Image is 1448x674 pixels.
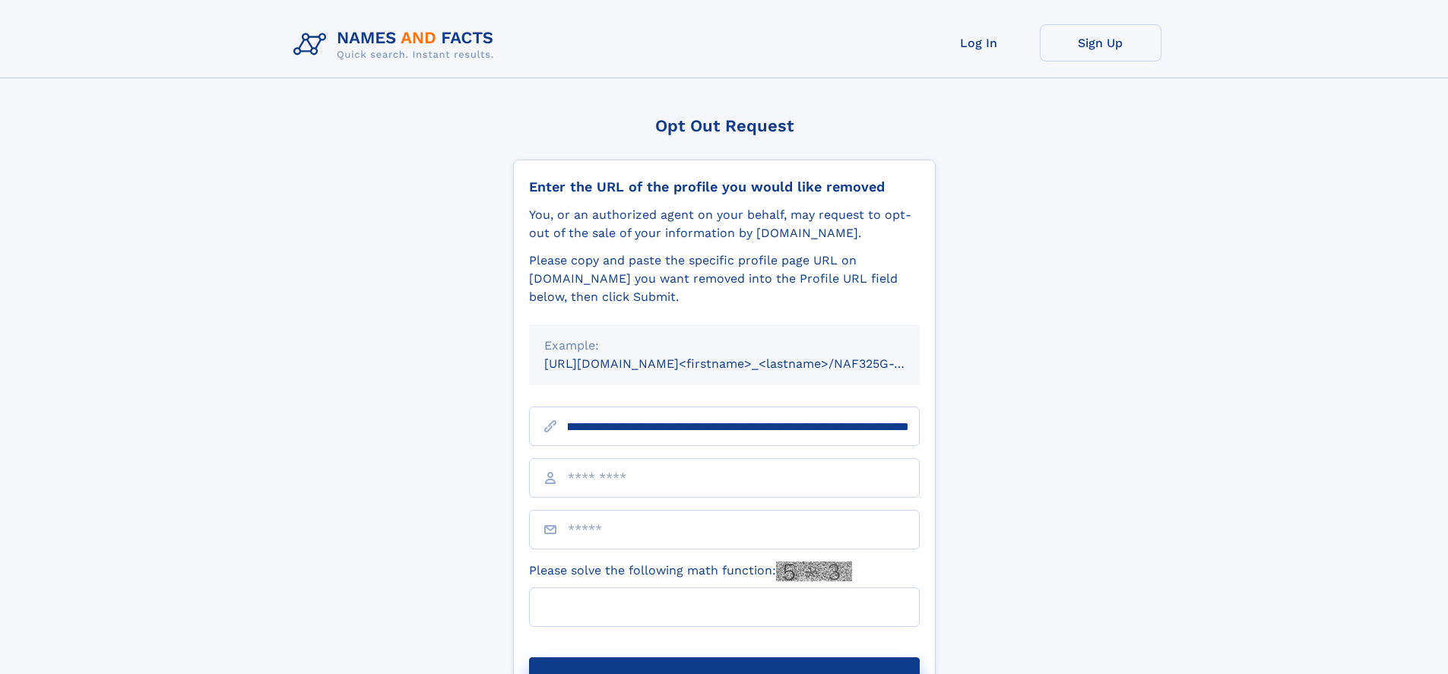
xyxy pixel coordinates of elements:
[287,24,506,65] img: Logo Names and Facts
[544,356,949,371] small: [URL][DOMAIN_NAME]<firstname>_<lastname>/NAF325G-xxxxxxxx
[513,116,936,135] div: Opt Out Request
[1040,24,1161,62] a: Sign Up
[529,562,852,581] label: Please solve the following math function:
[529,206,920,242] div: You, or an authorized agent on your behalf, may request to opt-out of the sale of your informatio...
[544,337,905,355] div: Example:
[529,252,920,306] div: Please copy and paste the specific profile page URL on [DOMAIN_NAME] you want removed into the Pr...
[918,24,1040,62] a: Log In
[529,179,920,195] div: Enter the URL of the profile you would like removed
